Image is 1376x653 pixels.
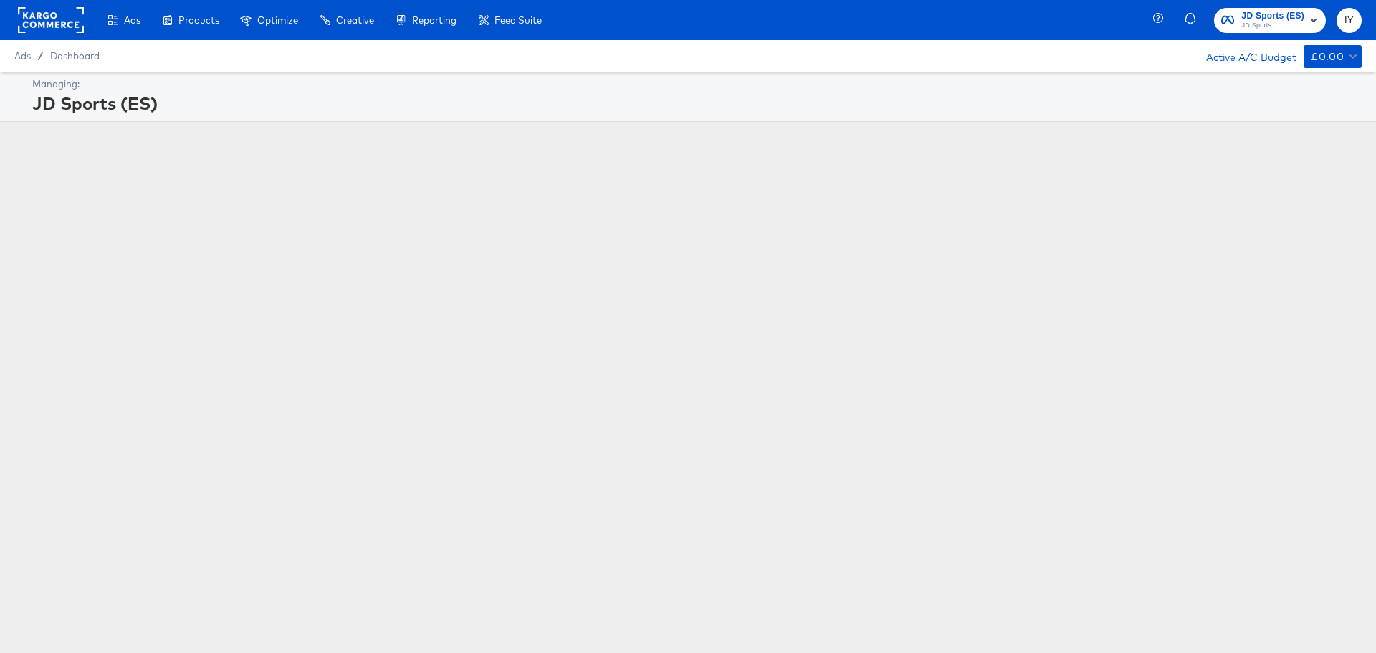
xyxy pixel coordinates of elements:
span: Creative [336,14,374,26]
span: Ads [14,50,31,62]
span: Products [178,14,219,26]
div: JD Sports (ES) [32,91,1358,115]
span: JD Sports [1241,20,1304,32]
span: / [31,50,50,62]
div: Managing: [32,77,1358,91]
span: Optimize [257,14,298,26]
div: £0.00 [1311,48,1344,66]
a: Dashboard [50,50,100,62]
button: £0.00 [1304,45,1362,68]
span: Feed Suite [494,14,542,26]
span: Ads [124,14,140,26]
button: IY [1337,8,1362,33]
div: Active A/C Budget [1191,45,1296,67]
span: IY [1342,12,1356,29]
span: JD Sports (ES) [1241,9,1304,24]
span: Reporting [412,14,457,26]
button: JD Sports (ES)JD Sports [1214,8,1326,33]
